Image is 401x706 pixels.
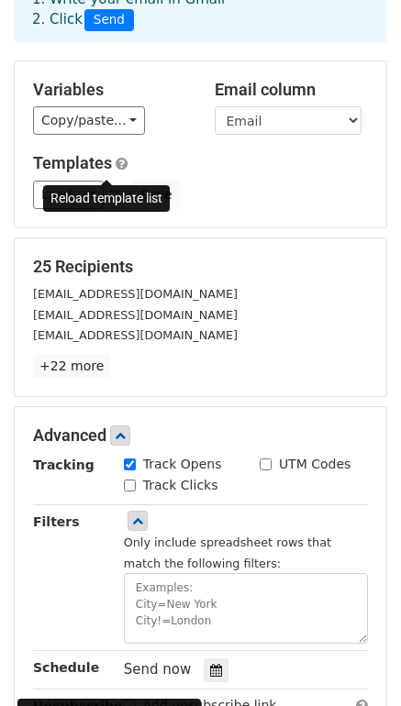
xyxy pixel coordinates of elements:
h5: Advanced [33,425,368,446]
strong: Tracking [33,458,95,472]
a: Templates [33,153,112,172]
span: Send now [124,661,192,678]
label: Track Clicks [143,476,218,495]
h5: Variables [33,80,187,100]
h5: Email column [215,80,369,100]
small: Only include spreadsheet rows that match the following filters: [124,535,331,570]
small: [EMAIL_ADDRESS][DOMAIN_NAME] [33,328,238,342]
label: Track Opens [143,455,222,474]
small: [EMAIL_ADDRESS][DOMAIN_NAME] [33,308,238,322]
span: Send [84,9,134,31]
label: UTM Codes [279,455,351,474]
div: Reload template list [43,185,170,212]
iframe: Chat Widget [309,618,401,706]
strong: Schedule [33,660,99,675]
h5: 25 Recipients [33,257,368,277]
a: Load... [33,181,104,209]
a: Copy/paste... [33,106,145,135]
a: +22 more [33,355,110,378]
strong: Filters [33,514,80,529]
small: [EMAIL_ADDRESS][DOMAIN_NAME] [33,287,238,301]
